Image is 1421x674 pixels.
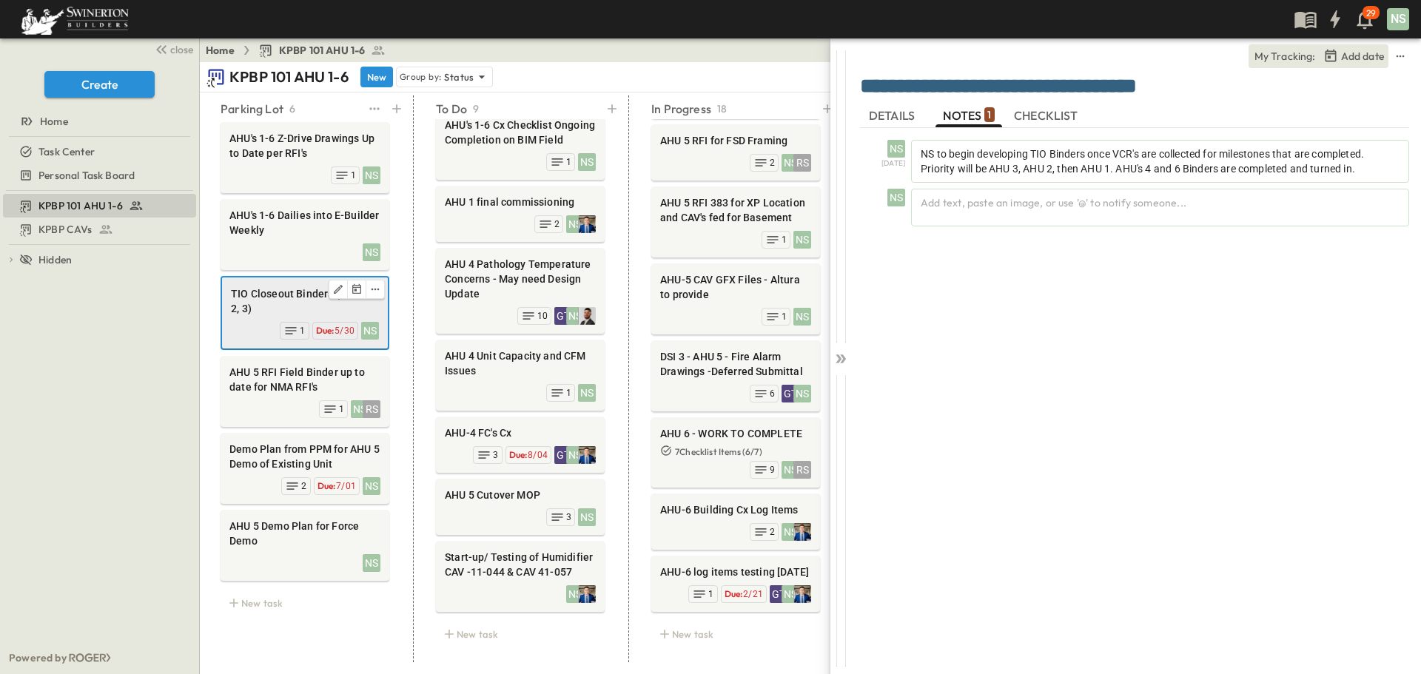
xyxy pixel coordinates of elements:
span: 7/01 [336,481,356,491]
div: NS [361,322,379,340]
span: 10 [537,310,548,322]
span: AHU's 1-6 Z-Drive Drawings Up to Date per RFI's [229,131,380,161]
div: NS [363,243,380,261]
div: GT [770,585,787,603]
span: 5/30 [335,326,355,336]
span: AHU 5 RFI for FSD Framing [660,133,811,148]
a: Home [206,43,235,58]
div: NS [1387,8,1409,30]
span: KPBP 101 AHU 1-6 [38,198,123,213]
img: Profile Picture [578,215,596,233]
p: To Do [436,100,467,118]
span: Personal Task Board [38,168,135,183]
button: Tracking Date Menu [1322,47,1385,65]
span: 2 [770,157,775,169]
span: 1 [566,156,571,168]
div: NS [363,554,380,572]
button: test [366,98,383,119]
span: CHECKLIST [1014,109,1081,122]
span: 1 [339,403,344,415]
div: New task [436,624,605,644]
span: 6 [770,388,775,400]
span: Home [40,114,68,129]
button: Tracking Date Menu [348,280,366,298]
span: Task Center [38,144,95,159]
span: 9 [770,464,775,476]
div: NS [566,585,584,603]
span: AHU 4 Pathology Temperature Concerns - May need Design Update [445,257,596,301]
img: Profile Picture [578,307,596,325]
span: AHU's 1-6 Dailies into E-Builder Weekly [229,208,380,237]
div: test [3,194,196,218]
span: 8/04 [528,450,548,460]
p: KPBP 101 AHU 1-6 [229,67,349,87]
img: Profile Picture [578,446,596,464]
div: test [3,218,196,241]
span: AHU-6 log items testing [DATE] [660,565,811,579]
span: AHU 5 Demo Plan for Force Demo [229,519,380,548]
span: 2 [301,480,306,492]
div: NS [578,508,596,526]
span: AHU's 1-6 Cx Checklist Ongoing Completion on BIM Field [445,118,596,147]
span: KPBP 101 AHU 1-6 [279,43,366,58]
span: AHU 5 Cutover MOP [445,488,596,502]
button: New [360,67,393,87]
div: NS [887,140,905,158]
span: 1 [708,588,713,600]
span: TIO Closeout Binders (AHU 1, 2, 3) [231,286,379,316]
div: NS [566,307,584,325]
div: New task [221,593,389,613]
div: GT [554,307,572,325]
div: NS [578,153,596,171]
button: sidedrawer-menu [1391,47,1409,65]
span: Due: [509,449,528,460]
div: test [3,164,196,187]
div: NS [351,400,369,418]
p: In Progress [651,100,711,118]
p: Parking Lot [221,100,283,118]
p: Status [444,70,474,84]
span: KPBP CAVs [38,222,93,237]
nav: breadcrumbs [206,43,394,58]
p: 9 [473,101,479,116]
span: Due: [725,588,743,599]
span: Due: [316,325,335,336]
div: NS [566,446,584,464]
p: 6 [289,101,295,116]
button: Edit [329,280,348,298]
span: 2/21 [743,589,763,599]
div: Add text, paste an image, or use '@' to notify someone... [911,189,1409,226]
span: DETAILS [869,109,918,122]
span: AHU-5 CAV GFX Files - Altura to provide [660,272,811,302]
button: edit [366,280,384,298]
span: 3 [566,511,571,523]
span: AHU 6 - WORK TO COMPLETE [660,426,811,441]
span: 1 [351,169,356,181]
p: 18 [717,101,727,116]
span: NS to begin developing TIO Binders once VCR's are collected for milestones that are completed. Pr... [921,148,1364,175]
div: New task [651,624,820,644]
span: 1 [566,387,571,399]
p: Add date [1341,49,1384,64]
span: AHU 4 Unit Capacity and CFM Issues [445,348,596,378]
p: 1 [987,107,991,122]
span: [DATE] [881,158,905,170]
button: Create [44,71,155,98]
p: Group by: [400,70,442,84]
div: NS [363,477,380,495]
span: Hidden [38,252,72,267]
div: NS [578,384,596,402]
div: GT [554,446,572,464]
div: NS [566,215,584,233]
p: 29 [1366,7,1376,19]
p: My Tracking: [1254,49,1316,64]
div: NS [363,166,380,184]
span: AHU-6 Building Cx Log Items [660,502,811,517]
span: Start-up/ Testing of Humidifier CAV -11-044 & CAV 41-057 [445,550,596,579]
span: AHU 1 final commissioning [445,195,596,209]
img: Profile Picture [578,585,596,603]
span: 2 [554,218,560,230]
span: Due: [318,480,336,491]
span: AHU 5 RFI 383 for XP Location and CAV's fed for Basement [660,195,811,225]
span: 1 [300,325,305,337]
